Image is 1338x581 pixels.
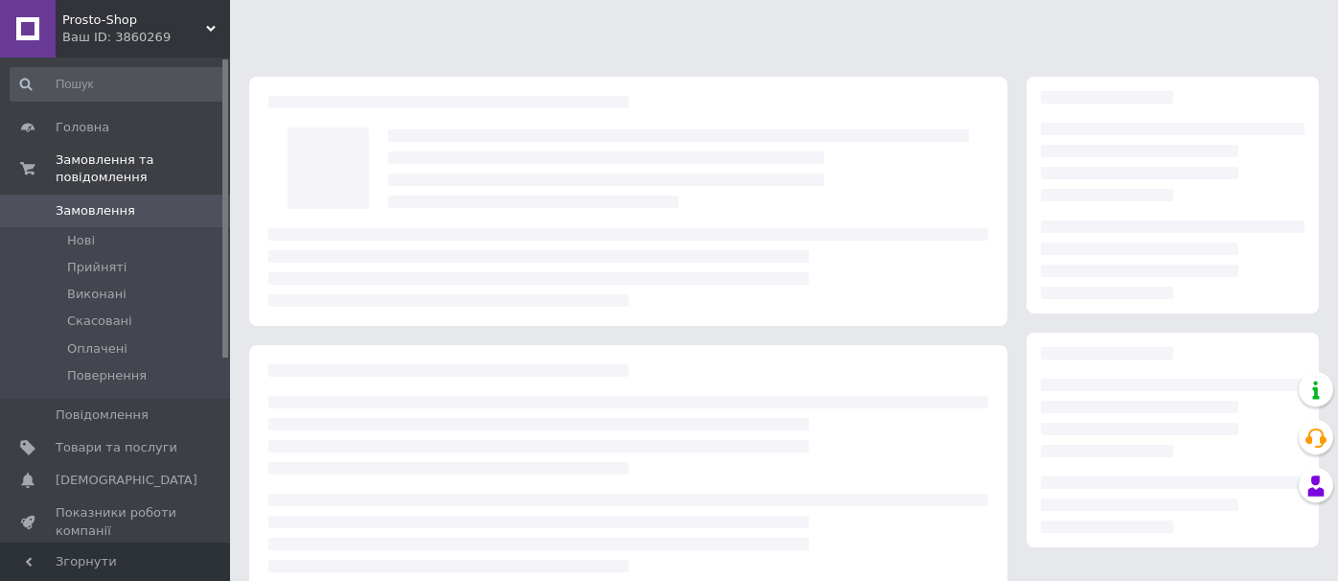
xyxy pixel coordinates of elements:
span: Прийняті [67,259,127,276]
span: Повідомлення [56,407,149,424]
span: Prosto-Shop [62,12,206,29]
span: Головна [56,119,109,136]
input: Пошук [10,67,226,102]
span: Показники роботи компанії [56,504,177,539]
div: Ваш ID: 3860269 [62,29,230,46]
span: Замовлення [56,202,135,220]
span: Товари та послуги [56,439,177,456]
span: Скасовані [67,313,132,330]
span: [DEMOGRAPHIC_DATA] [56,472,197,489]
span: Замовлення та повідомлення [56,151,230,186]
span: Виконані [67,286,127,303]
span: Оплачені [67,340,127,358]
span: Повернення [67,367,147,384]
span: Нові [67,232,95,249]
